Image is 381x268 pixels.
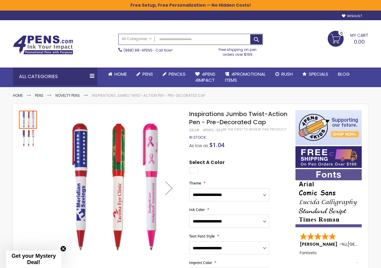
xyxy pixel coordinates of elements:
span: - Call Now! [123,48,173,53]
span: Text Font Style [189,234,215,239]
span: 4PROMOTIONAL ITEMS [225,71,266,83]
a: Pencils [158,68,190,81]
span: Pencils [169,71,186,77]
a: Wishlist [342,14,362,18]
button: Close teaser [60,246,66,252]
span: As low as [189,143,208,149]
a: Blog [333,68,354,81]
a: Home [13,93,23,98]
span: Rush [281,71,293,77]
li: Inspirations Jumbo Twist-Action Pen - Pre-Decorated Cap [92,93,205,98]
a: 0.00 0 [328,31,368,46]
span: 0 [340,30,343,36]
a: Specials [298,68,333,81]
a: Pens [35,93,43,98]
div: All Categories [13,68,97,86]
div: 4PHPC-362 [203,128,223,133]
span: [PERSON_NAME] [300,241,339,247]
img: Inspirations Jumbo Twist-Action Pen - Pre-Decorated Cap [19,129,37,147]
span: Inspirations Jumbo Twist-Action Pen - Pre-Decorated Cap [189,110,287,126]
div: White [189,167,198,173]
iframe: Google Customer Reviews [331,252,381,268]
span: Home [114,71,127,77]
img: Free shipping on orders over $199 [295,146,362,168]
img: 4Pens Custom Pens and Promotional Products [13,35,73,55]
span: Blog [338,71,350,77]
span: Get your Mystery Deal! [11,253,56,265]
a: (888) 88-4PENS [123,48,152,53]
strong: SKU [189,128,200,133]
img: font-personalization-examples [295,169,362,227]
span: All Categories [122,36,152,41]
div: Availability [189,135,206,140]
a: Be the first to review this product [223,127,286,132]
div: Free shipping on pen orders over $199 [212,45,263,57]
span: Pens [142,71,153,77]
div: Fantastic [300,251,358,264]
a: Home [103,68,132,81]
a: All Categories [119,34,155,44]
span: $1.04 [209,141,224,149]
span: NJ [342,241,347,247]
span: Theme [189,181,201,186]
span: Select A Color [189,159,225,167]
span: 0.00 [354,38,365,46]
div: Next [157,110,181,266]
a: Pens [132,68,158,81]
span: Ink Color [189,207,205,212]
span: 4Pens 4impact [195,71,215,83]
a: 4Pens4impact [190,68,220,87]
a: Novelty Pens [55,93,80,98]
img: Inspirations Jumbo Twist-Action Pen - Pre-Decorated Cap [44,118,181,256]
img: 4pens 4 kids [295,110,362,145]
div: Get your Mystery Deal!Close teaser [6,251,61,268]
a: Rush [270,68,298,81]
span: In stock [189,135,206,140]
div: Inspirations Jumbo Twist-Action Pen - Pre-Decorated Cap [19,110,38,129]
span: Specials [309,71,328,77]
span: Imprint Color [189,260,212,265]
a: 4PROMOTIONALITEMS [220,68,270,87]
